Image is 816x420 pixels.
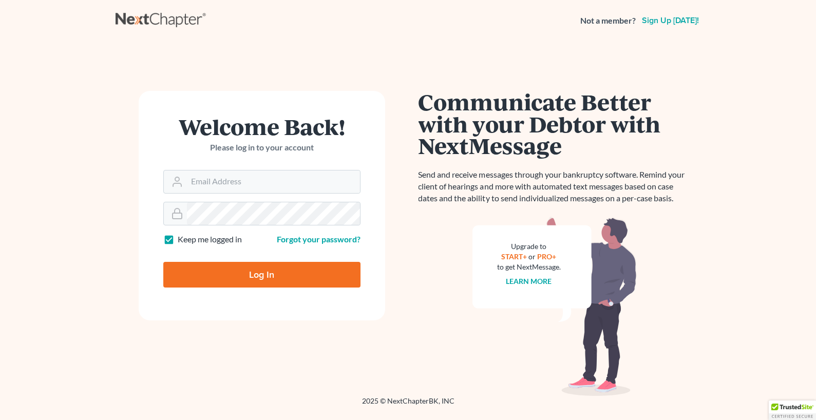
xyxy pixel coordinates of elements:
a: Forgot your password? [277,234,360,244]
div: to get NextMessage. [497,262,561,272]
a: START+ [501,252,527,261]
div: Upgrade to [497,241,561,252]
a: Learn more [506,277,552,285]
h1: Communicate Better with your Debtor with NextMessage [419,91,691,157]
p: Send and receive messages through your bankruptcy software. Remind your client of hearings and mo... [419,169,691,204]
a: Sign up [DATE]! [640,16,701,25]
div: 2025 © NextChapterBK, INC [116,396,701,414]
input: Log In [163,262,360,288]
div: TrustedSite Certified [769,400,816,420]
span: or [528,252,536,261]
p: Please log in to your account [163,142,360,154]
strong: Not a member? [580,15,636,27]
label: Keep me logged in [178,234,242,245]
h1: Welcome Back! [163,116,360,138]
a: PRO+ [537,252,556,261]
img: nextmessage_bg-59042aed3d76b12b5cd301f8e5b87938c9018125f34e5fa2b7a6b67550977c72.svg [472,217,637,396]
input: Email Address [187,170,360,193]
